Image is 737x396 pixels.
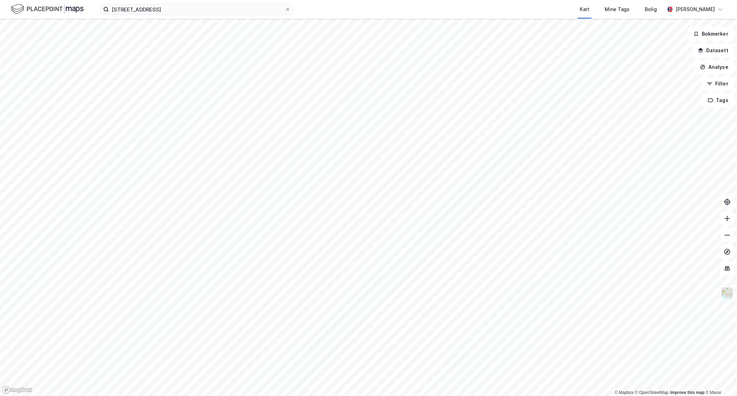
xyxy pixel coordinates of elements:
button: Tags [702,93,734,107]
div: Mine Tags [605,5,630,13]
button: Analyse [694,60,734,74]
a: Improve this map [670,390,705,395]
iframe: Chat Widget [702,363,737,396]
a: Mapbox [615,390,634,395]
img: logo.f888ab2527a4732fd821a326f86c7f29.svg [11,3,84,15]
a: Mapbox homepage [2,386,32,394]
div: Kart [580,5,589,13]
button: Bokmerker [688,27,734,41]
input: Søk på adresse, matrikkel, gårdeiere, leietakere eller personer [109,4,285,15]
div: Kontrollprogram for chat [702,363,737,396]
button: Filter [701,77,734,91]
img: Z [721,287,734,300]
a: OpenStreetMap [635,390,669,395]
div: [PERSON_NAME] [675,5,715,13]
div: Bolig [645,5,657,13]
button: Datasett [692,44,734,57]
